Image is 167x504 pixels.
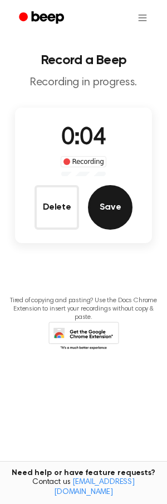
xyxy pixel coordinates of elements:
[9,76,158,90] p: Recording in progress.
[129,4,156,31] button: Open menu
[7,478,160,497] span: Contact us
[61,156,107,167] div: Recording
[54,478,135,496] a: [EMAIL_ADDRESS][DOMAIN_NAME]
[9,54,158,67] h1: Record a Beep
[9,297,158,322] p: Tired of copying and pasting? Use the Docs Chrome Extension to insert your recordings without cop...
[11,7,74,29] a: Beep
[88,185,132,230] button: Save Audio Record
[35,185,79,230] button: Delete Audio Record
[61,127,106,150] span: 0:04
